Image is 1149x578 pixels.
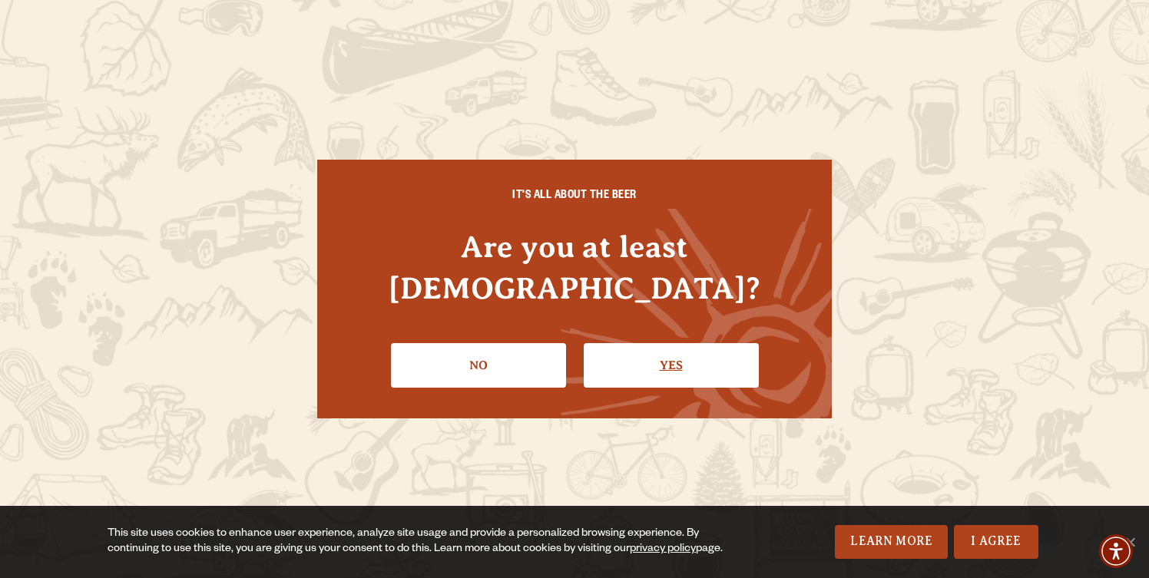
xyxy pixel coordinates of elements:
h6: IT'S ALL ABOUT THE BEER [348,190,801,204]
div: Accessibility Menu [1099,534,1133,568]
a: privacy policy [630,543,696,556]
a: Learn More [835,525,948,559]
a: No [391,343,566,388]
a: I Agree [954,525,1038,559]
h4: Are you at least [DEMOGRAPHIC_DATA]? [348,226,801,308]
a: Confirm I'm 21 or older [584,343,759,388]
div: This site uses cookies to enhance user experience, analyze site usage and provide a personalized ... [108,527,751,557]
